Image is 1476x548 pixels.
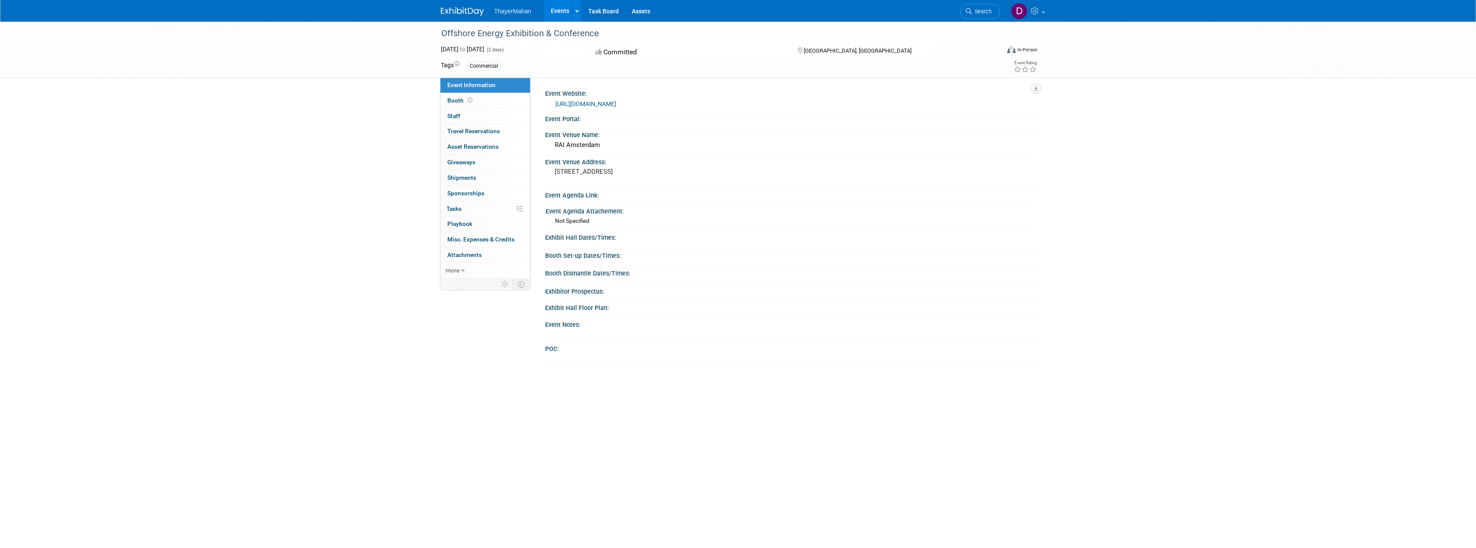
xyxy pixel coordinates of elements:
a: Travel Reservations [440,124,530,139]
span: Misc. Expenses & Credits [447,236,515,243]
span: [GEOGRAPHIC_DATA], [GEOGRAPHIC_DATA] [804,47,911,54]
a: Sponsorships [440,186,530,201]
span: Shipments [447,174,476,181]
a: Event Information [440,78,530,93]
a: Search [960,4,1000,19]
span: Booth [447,97,474,104]
div: Event Rating [1014,61,1037,65]
div: Booth Dismantle Dates/Times: [545,267,1036,278]
a: Giveaways [440,155,530,170]
span: (2 days) [486,47,504,53]
span: Event Information [447,81,496,88]
a: Tasks [440,201,530,216]
div: Booth Set-up Dates/Times: [545,249,1036,260]
div: Offshore Energy Exhibition & Conference [438,26,987,41]
div: RAI Amsterdam [552,138,1029,152]
div: Event Agenda Attachement: [546,205,1032,216]
span: to [459,46,467,53]
a: more [440,263,530,278]
pre: [STREET_ADDRESS] [555,168,740,175]
span: Attachments [447,251,482,258]
span: Staff [447,113,460,119]
div: Committed [593,45,783,60]
span: Playbook [447,220,472,227]
a: Staff [440,109,530,124]
span: Asset Reservations [447,143,499,150]
a: Shipments [440,170,530,185]
div: Exhibit Hall Floor Plan: [545,301,1036,312]
div: Event Notes: [545,318,1036,329]
td: Tags [441,61,459,71]
a: Playbook [440,216,530,232]
img: Doug Grimes [1011,3,1027,19]
td: Personalize Event Tab Strip [498,279,513,290]
span: Booth not reserved yet [466,97,474,103]
div: Event Venue Address: [545,156,1036,166]
div: Event Agenda Link: [545,189,1036,200]
div: Event Website: [545,87,1036,98]
div: Exhibitor Prospectus: [545,285,1036,296]
span: Giveaways [447,159,475,166]
span: Travel Reservations [447,128,500,135]
span: [DATE] [DATE] [441,46,484,53]
div: Exhibit Hall Dates/Times: [545,231,1036,242]
a: Misc. Expenses & Credits [440,232,530,247]
div: In-Person [1017,47,1037,53]
div: Event Venue Name: [545,128,1036,139]
div: POC: [545,342,1036,353]
a: Attachments [440,247,530,263]
span: Tasks [446,205,462,212]
td: Toggle Event Tabs [512,279,530,290]
div: Not Specified [555,217,1029,225]
a: Asset Reservations [440,139,530,154]
img: Format-Inperson.png [1007,46,1016,53]
a: [URL][DOMAIN_NAME] [555,100,616,107]
span: Search [972,8,992,15]
div: Event Format [949,45,1038,58]
span: more [446,267,459,274]
span: Sponsorships [447,190,484,197]
img: ExhibitDay [441,7,484,16]
a: Booth [440,93,530,108]
div: Commercial [467,62,501,71]
div: Event Portal: [545,113,1036,123]
span: ThayerMahan [494,8,531,15]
